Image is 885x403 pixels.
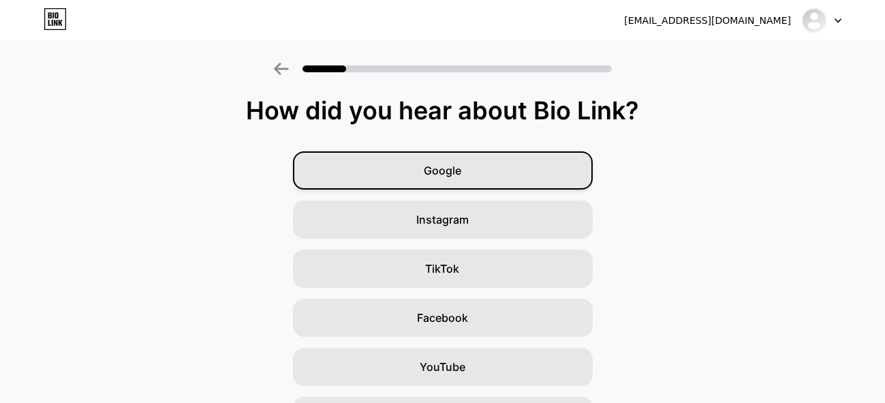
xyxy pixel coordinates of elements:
img: fivemstore [801,8,827,33]
span: Instagram [416,211,469,228]
div: [EMAIL_ADDRESS][DOMAIN_NAME] [624,14,791,28]
span: YouTube [420,359,465,375]
span: Facebook [417,310,468,326]
span: Google [424,162,461,179]
div: How did you hear about Bio Link? [7,97,878,124]
span: TikTok [426,260,460,277]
